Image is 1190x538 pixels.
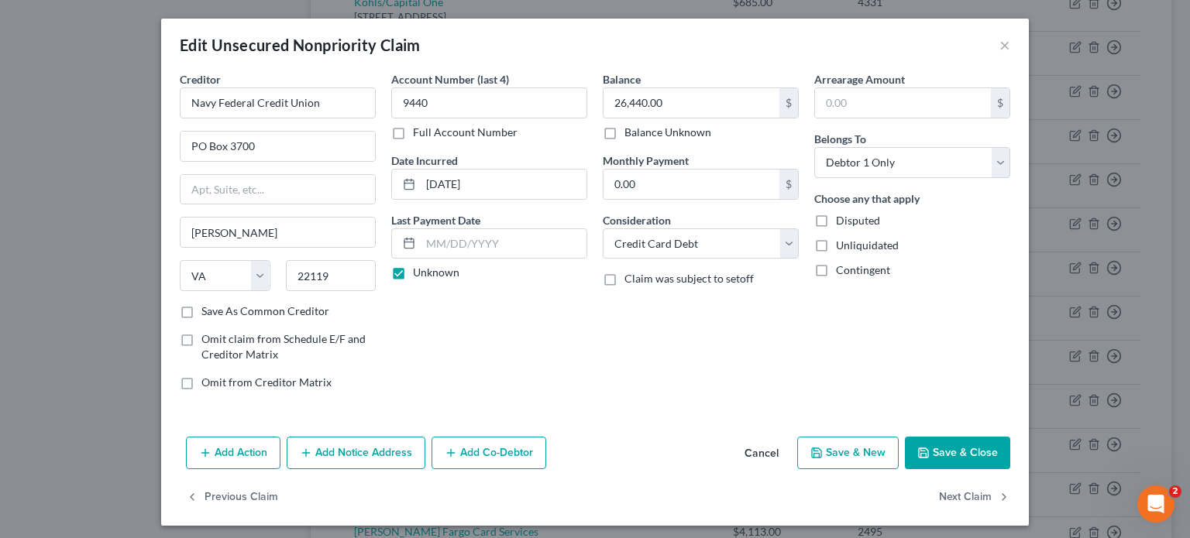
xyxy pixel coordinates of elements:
div: $ [779,88,798,118]
div: $ [991,88,1009,118]
span: Creditor [180,73,221,86]
button: Add Notice Address [287,437,425,469]
span: Omit claim from Schedule E/F and Creditor Matrix [201,332,366,361]
label: Arrearage Amount [814,71,905,87]
button: Add Co-Debtor [432,437,546,469]
span: Disputed [836,214,880,227]
span: Unliquidated [836,238,899,252]
button: Cancel [732,438,791,469]
input: Enter address... [181,132,375,161]
span: Claim was subject to setoff [624,272,754,285]
span: Belongs To [814,132,866,146]
button: Save & Close [905,437,1010,469]
button: Add Action [186,437,280,469]
label: Consideration [603,212,671,228]
input: MM/DD/YYYY [421,229,586,259]
input: MM/DD/YYYY [421,170,586,199]
label: Account Number (last 4) [391,71,509,87]
button: Previous Claim [186,481,278,514]
input: 0.00 [604,170,779,199]
label: Full Account Number [413,125,518,140]
input: Enter zip... [286,260,377,291]
label: Save As Common Creditor [201,303,329,319]
iframe: Intercom live chat [1137,485,1175,523]
input: Apt, Suite, etc... [181,175,375,204]
div: Edit Unsecured Nonpriority Claim [180,34,421,56]
label: Last Payment Date [391,212,480,228]
button: Next Claim [939,481,1010,514]
label: Monthly Payment [603,152,689,169]
label: Balance [603,71,641,87]
span: 2 [1169,485,1181,498]
label: Balance Unknown [624,125,711,140]
button: Save & New [797,437,899,469]
input: Enter city... [181,218,375,247]
label: Unknown [413,265,459,280]
span: Contingent [836,263,890,276]
input: 0.00 [815,88,991,118]
label: Choose any that apply [814,190,920,207]
button: × [999,36,1010,54]
input: Search creditor by name... [180,87,376,118]
input: XXXX [391,87,587,118]
span: Omit from Creditor Matrix [201,375,332,389]
input: 0.00 [604,88,779,118]
label: Date Incurred [391,152,458,169]
div: $ [779,170,798,199]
